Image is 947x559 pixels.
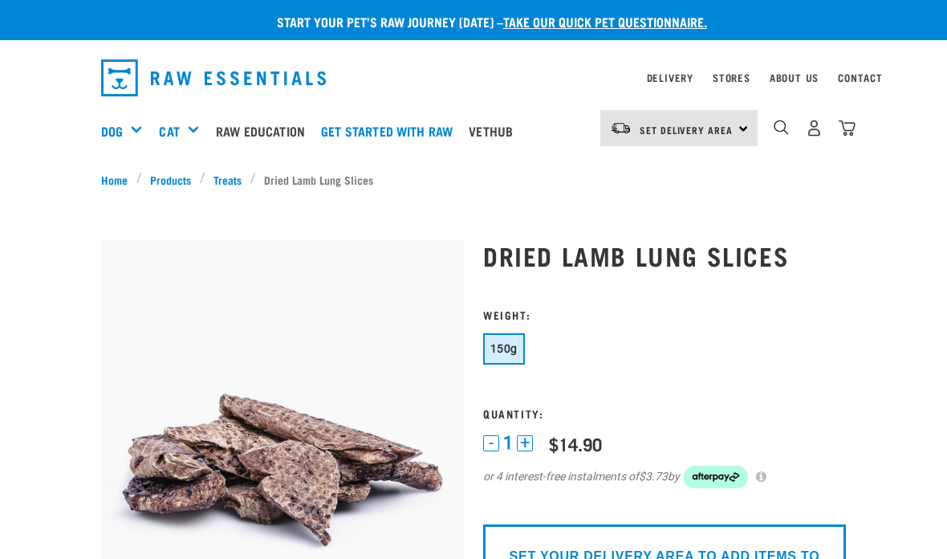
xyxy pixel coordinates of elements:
[483,308,846,320] h3: Weight:
[142,171,200,188] a: Products
[205,171,250,188] a: Treats
[483,333,525,365] button: 150g
[770,75,819,80] a: About Us
[465,99,525,163] a: Vethub
[839,120,856,137] img: home-icon@2x.png
[713,75,750,80] a: Stores
[639,468,668,485] span: $3.73
[317,99,465,163] a: Get started with Raw
[159,121,179,141] a: Cat
[101,121,123,141] a: Dog
[503,18,707,25] a: take our quick pet questionnaire.
[212,99,317,163] a: Raw Education
[838,75,883,80] a: Contact
[490,342,518,355] span: 150g
[517,435,533,451] button: +
[483,407,846,419] h3: Quantity:
[549,434,602,454] div: $14.90
[647,75,693,80] a: Delivery
[806,120,823,137] img: user.png
[640,127,733,133] span: Set Delivery Area
[774,120,789,135] img: home-icon-1@2x.png
[503,435,513,451] span: 1
[483,466,846,488] div: or 4 interest-free instalments of by
[684,466,748,488] img: Afterpay
[483,435,499,451] button: -
[610,121,632,136] img: van-moving.png
[101,171,846,188] nav: breadcrumbs
[88,53,859,103] nav: dropdown navigation
[101,59,326,96] img: Raw Essentials Logo
[483,241,846,270] h1: Dried Lamb Lung Slices
[101,171,136,188] a: Home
